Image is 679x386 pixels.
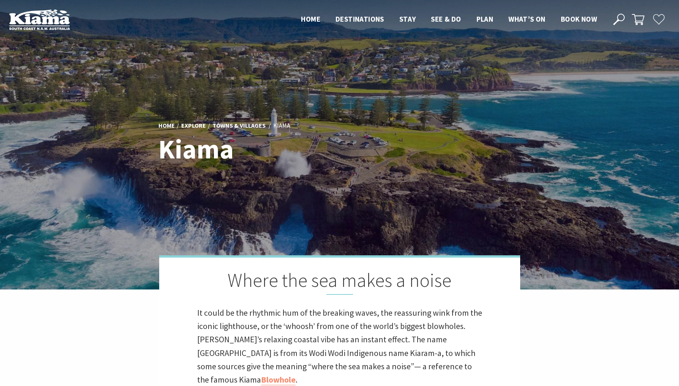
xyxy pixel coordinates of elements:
h2: Where the sea makes a noise [197,269,482,295]
a: Blowhole [261,374,296,385]
span: What’s On [508,14,546,24]
span: Destinations [336,14,384,24]
a: Home [158,122,175,130]
span: Home [301,14,320,24]
li: Kiama [273,121,290,131]
a: Towns & Villages [212,122,266,130]
span: See & Do [431,14,461,24]
span: Stay [399,14,416,24]
span: Plan [476,14,494,24]
h1: Kiama [158,134,373,164]
span: Book now [561,14,597,24]
nav: Main Menu [293,13,605,26]
a: Explore [181,122,206,130]
img: Kiama Logo [9,9,70,30]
